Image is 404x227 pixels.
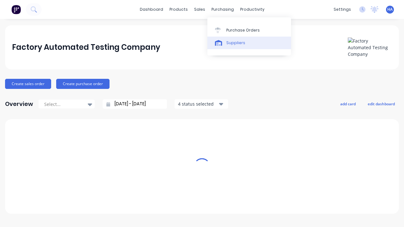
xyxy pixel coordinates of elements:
[5,79,51,89] button: Create sales order
[56,79,110,89] button: Create purchase order
[175,99,228,109] button: 4 status selected
[12,41,160,54] div: Factory Automated Testing Company
[208,5,237,14] div: purchasing
[237,5,268,14] div: productivity
[348,38,392,57] img: Factory Automated Testing Company
[330,5,354,14] div: settings
[336,100,360,108] button: add card
[207,37,291,49] a: Suppliers
[178,101,218,107] div: 4 status selected
[5,98,33,110] div: Overview
[166,5,191,14] div: products
[226,40,245,46] div: Suppliers
[387,7,393,12] span: HA
[364,100,399,108] button: edit dashboard
[137,5,166,14] a: dashboard
[191,5,208,14] div: sales
[226,27,260,33] div: Purchase Orders
[207,24,291,36] a: Purchase Orders
[11,5,21,14] img: Factory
